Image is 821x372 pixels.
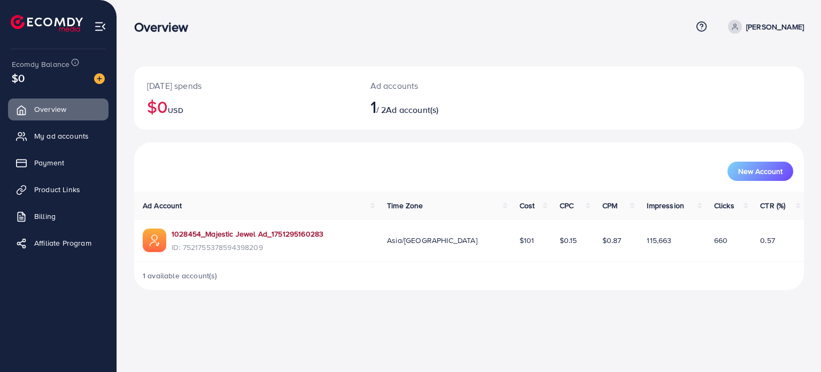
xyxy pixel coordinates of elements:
[602,235,622,246] span: $0.87
[714,235,727,246] span: 660
[12,70,25,86] span: $0
[738,168,783,175] span: New Account
[370,79,512,92] p: Ad accounts
[760,200,785,211] span: CTR (%)
[172,242,323,253] span: ID: 7521755378594398209
[746,20,804,33] p: [PERSON_NAME]
[34,211,56,222] span: Billing
[147,79,345,92] p: [DATE] spends
[602,200,617,211] span: CPM
[714,200,734,211] span: Clicks
[560,200,574,211] span: CPC
[724,20,804,34] a: [PERSON_NAME]
[760,235,775,246] span: 0.57
[386,104,438,116] span: Ad account(s)
[34,157,64,168] span: Payment
[370,96,512,117] h2: / 2
[94,20,106,33] img: menu
[134,19,197,35] h3: Overview
[727,162,793,181] button: New Account
[143,200,182,211] span: Ad Account
[11,15,83,32] img: logo
[8,125,109,147] a: My ad accounts
[147,96,345,117] h2: $0
[34,238,91,248] span: Affiliate Program
[94,73,105,84] img: image
[387,235,477,246] span: Asia/[GEOGRAPHIC_DATA]
[34,104,66,115] span: Overview
[34,184,80,195] span: Product Links
[520,235,535,246] span: $101
[143,270,218,281] span: 1 available account(s)
[370,94,376,119] span: 1
[168,105,183,116] span: USD
[647,235,671,246] span: 115,663
[560,235,577,246] span: $0.15
[8,152,109,173] a: Payment
[172,229,323,239] a: 1028454_Majestic Jewel Ad_1751295160283
[8,179,109,200] a: Product Links
[520,200,535,211] span: Cost
[8,98,109,120] a: Overview
[12,59,69,70] span: Ecomdy Balance
[387,200,423,211] span: Time Zone
[143,229,166,252] img: ic-ads-acc.e4c84228.svg
[647,200,684,211] span: Impression
[34,131,89,141] span: My ad accounts
[8,232,109,254] a: Affiliate Program
[8,206,109,227] a: Billing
